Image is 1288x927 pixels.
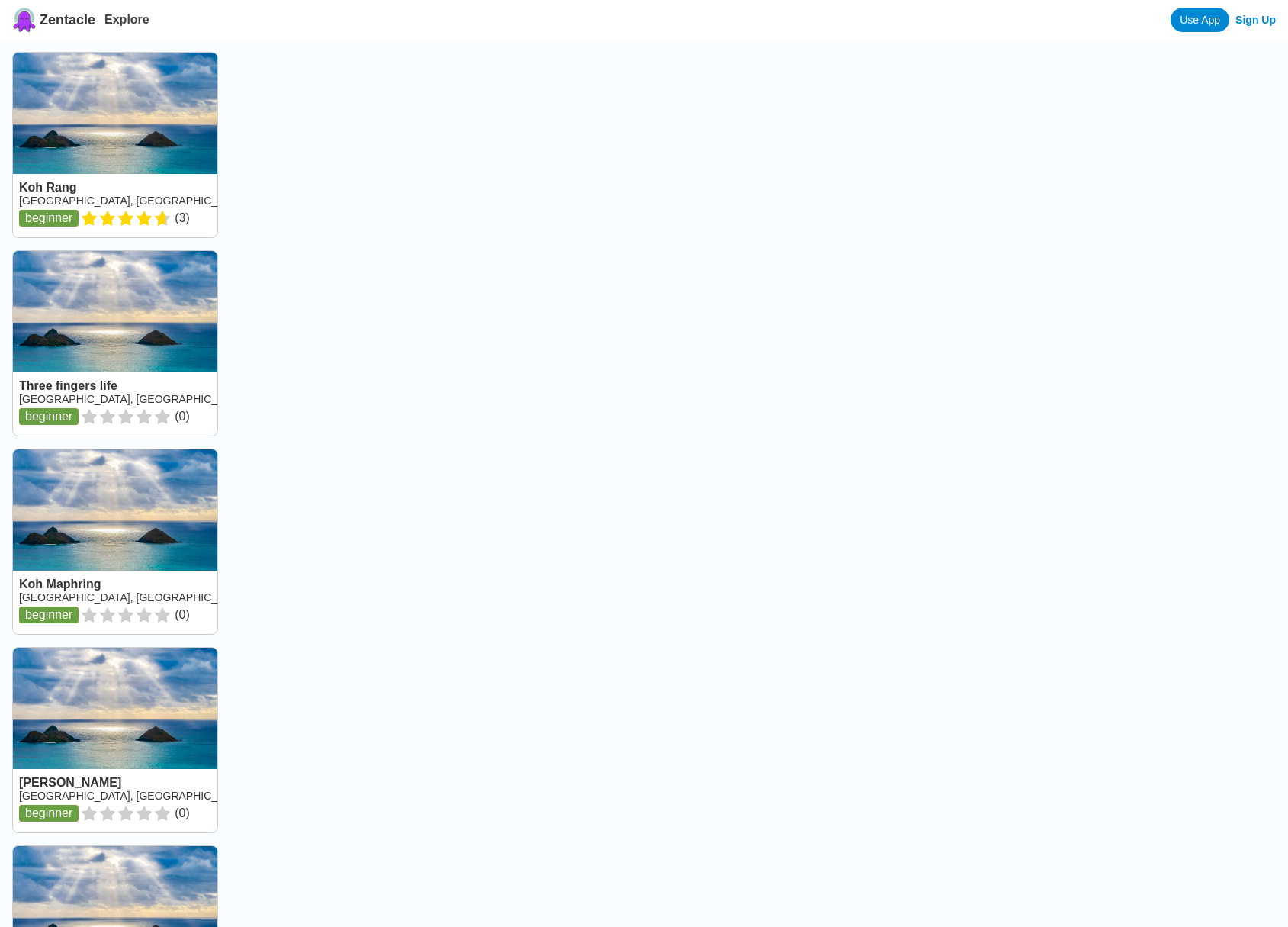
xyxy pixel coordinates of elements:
[104,13,149,26] a: Explore
[19,393,365,405] a: [GEOGRAPHIC_DATA], [GEOGRAPHIC_DATA], [GEOGRAPHIC_DATA]
[19,591,341,604] a: [GEOGRAPHIC_DATA], [GEOGRAPHIC_DATA], [PERSON_NAME]
[12,8,95,32] a: Zentacle logoZentacle
[12,8,37,32] img: Zentacle logo
[19,195,341,207] a: [GEOGRAPHIC_DATA], [GEOGRAPHIC_DATA], [PERSON_NAME]
[1235,14,1276,26] a: Sign Up
[19,790,341,802] a: [GEOGRAPHIC_DATA], [GEOGRAPHIC_DATA], [PERSON_NAME]
[1171,8,1229,32] a: Use App
[40,12,95,28] span: Zentacle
